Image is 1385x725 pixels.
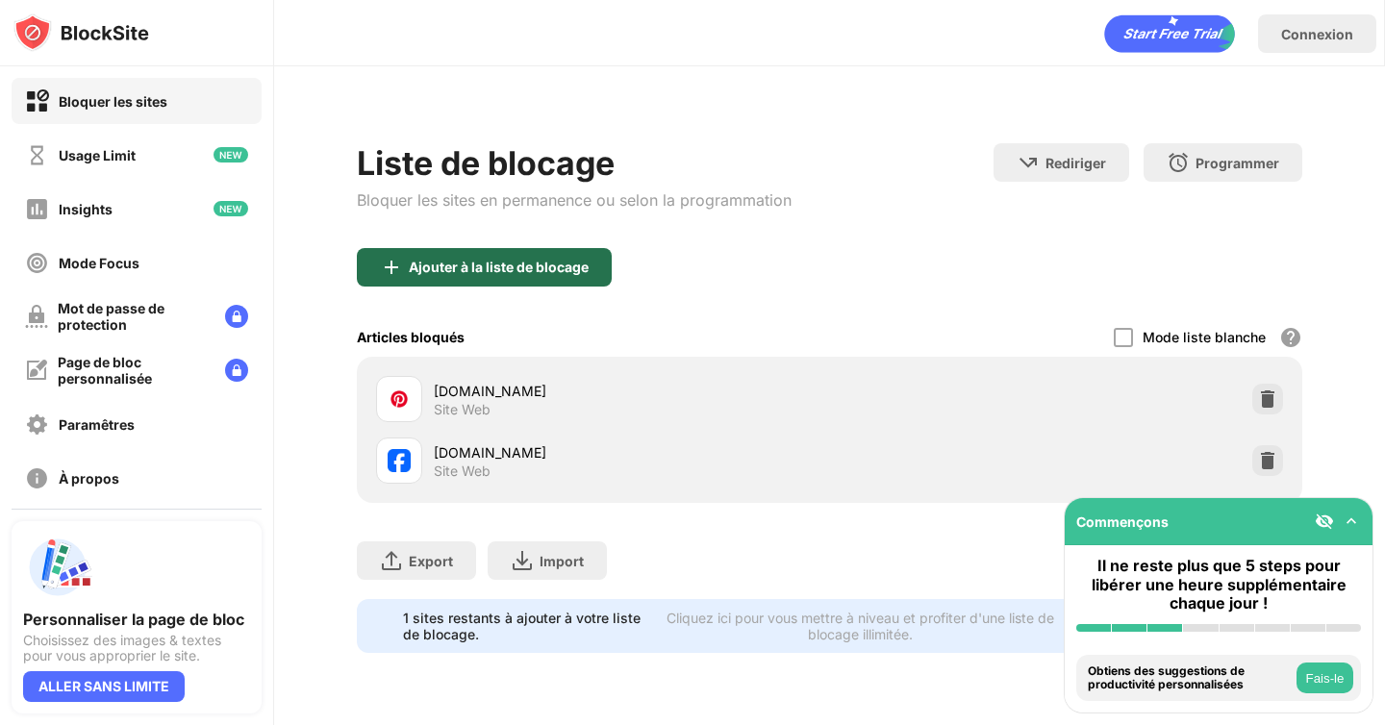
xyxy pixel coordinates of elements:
div: Liste de blocage [357,143,792,183]
div: Site Web [434,401,491,418]
div: Articles bloqués [357,329,465,345]
img: push-custom-page.svg [23,533,92,602]
button: Fais-le [1297,662,1353,693]
img: focus-off.svg [25,251,49,275]
img: time-usage-off.svg [25,143,49,167]
img: settings-off.svg [25,412,49,437]
div: [DOMAIN_NAME] [434,442,829,462]
img: favicons [388,387,411,411]
div: Bloquer les sites [59,93,167,110]
img: omni-setup-toggle.svg [1342,512,1361,531]
div: Programmer [1196,155,1279,171]
div: Bloquer les sites en permanence ou selon la programmation [357,190,792,210]
div: animation [1104,14,1235,53]
div: Cliquez ici pour vous mettre à niveau et profiter d'une liste de blocage illimitée. [665,610,1055,642]
div: Mode Focus [59,255,139,271]
img: customize-block-page-off.svg [25,359,48,382]
div: Mot de passe de protection [58,300,210,333]
div: Ajouter à la liste de blocage [409,260,589,275]
div: Usage Limit [59,147,136,163]
img: about-off.svg [25,466,49,490]
img: insights-off.svg [25,197,49,221]
img: new-icon.svg [214,147,248,162]
div: [DOMAIN_NAME] [434,381,829,401]
div: Insights [59,201,113,217]
img: lock-menu.svg [225,305,248,328]
div: 1 sites restants à ajouter à votre liste de blocage. [403,610,653,642]
div: Choisissez des images & textes pour vous approprier le site. [23,633,250,663]
div: Obtiens des suggestions de productivité personnalisées [1088,664,1292,692]
img: eye-not-visible.svg [1315,512,1334,531]
div: Paramêtres [59,416,135,433]
div: Connexion [1281,26,1353,42]
img: lock-menu.svg [225,359,248,382]
div: ALLER SANS LIMITE [23,671,185,702]
img: logo-blocksite.svg [13,13,149,52]
div: Site Web [434,462,491,480]
div: Personnaliser la page de bloc [23,610,250,629]
div: Page de bloc personnalisée [58,354,210,387]
img: password-protection-off.svg [25,305,48,328]
div: À propos [59,470,119,487]
img: block-on.svg [25,89,49,113]
img: new-icon.svg [214,201,248,216]
div: Rediriger [1045,155,1106,171]
div: Mode liste blanche [1143,329,1266,345]
div: Import [540,553,584,569]
div: Export [409,553,453,569]
img: favicons [388,449,411,472]
div: Il ne reste plus que 5 steps pour libérer une heure supplémentaire chaque jour ! [1076,557,1361,612]
div: Commençons [1076,513,1169,530]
